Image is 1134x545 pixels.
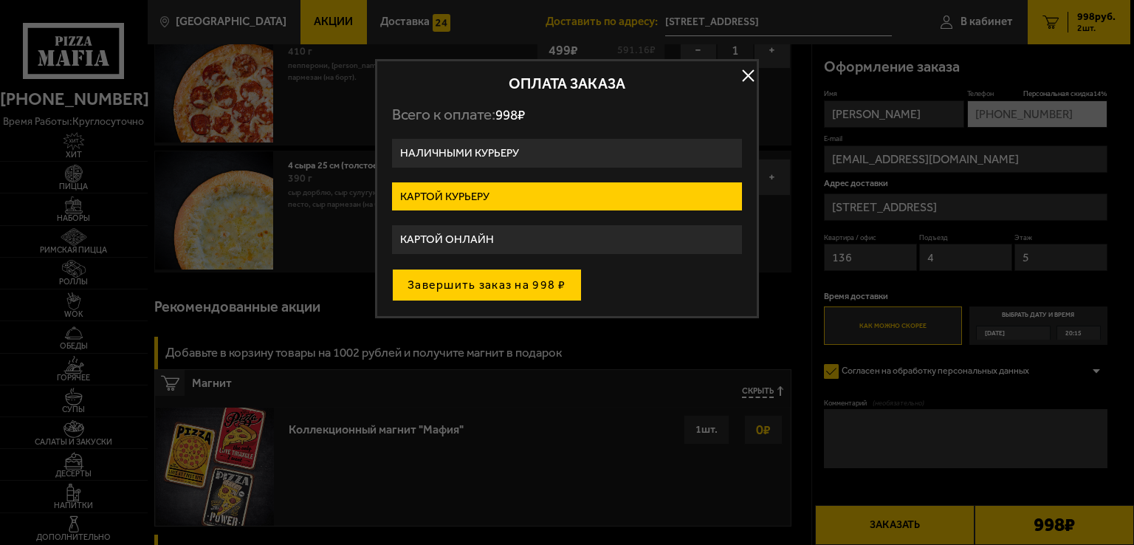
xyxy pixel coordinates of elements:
span: 998 ₽ [495,106,525,123]
h2: Оплата заказа [392,76,742,91]
label: Картой курьеру [392,182,742,211]
p: Всего к оплате: [392,106,742,124]
button: Завершить заказ на 998 ₽ [392,269,582,301]
label: Картой онлайн [392,225,742,254]
label: Наличными курьеру [392,139,742,168]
